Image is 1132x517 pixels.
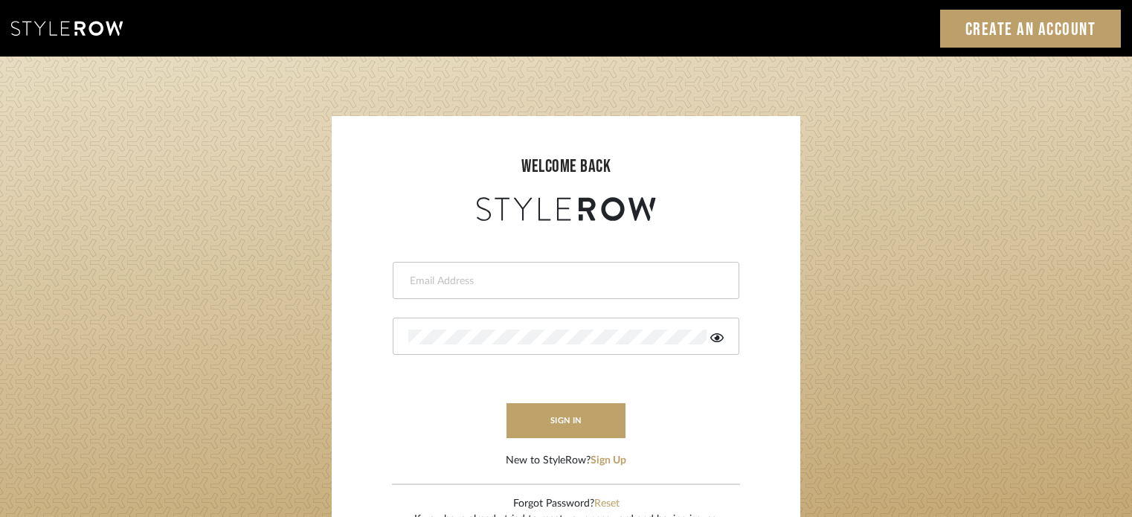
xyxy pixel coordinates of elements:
button: sign in [506,403,626,438]
div: welcome back [347,153,785,180]
div: Forgot Password? [414,496,718,512]
a: Create an Account [940,10,1122,48]
button: Sign Up [591,453,626,469]
input: Email Address [408,274,720,289]
div: New to StyleRow? [506,453,626,469]
button: Reset [594,496,620,512]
